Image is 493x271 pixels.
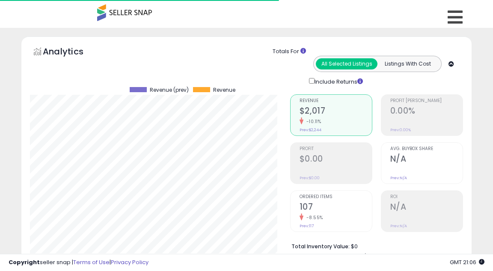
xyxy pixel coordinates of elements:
[303,214,323,221] small: -8.55%
[273,48,465,56] div: Totals For
[390,127,411,132] small: Prev: 0.00%
[73,258,110,266] a: Terms of Use
[390,154,463,166] h2: N/A
[150,87,189,93] span: Revenue (prev)
[303,118,321,125] small: -10.11%
[300,154,372,166] h2: $0.00
[390,195,463,199] span: ROI
[316,58,377,69] button: All Selected Listings
[450,258,484,266] span: 2025-10-9 21:06 GMT
[43,45,100,60] h5: Analytics
[377,58,439,69] button: Listings With Cost
[291,241,457,251] li: $0
[390,202,463,214] h2: N/A
[300,223,314,229] small: Prev: 117
[300,147,372,151] span: Profit
[390,175,407,181] small: Prev: N/A
[300,195,372,199] span: Ordered Items
[390,99,463,103] span: Profit [PERSON_NAME]
[213,87,235,93] span: Revenue
[9,259,148,267] div: seller snap | |
[291,243,350,250] b: Total Inventory Value:
[111,258,148,266] a: Privacy Policy
[300,127,321,132] small: Prev: $2,244
[300,106,372,117] h2: $2,017
[390,147,463,151] span: Avg. Buybox Share
[9,258,40,266] strong: Copyright
[300,175,320,181] small: Prev: $0.00
[300,99,372,103] span: Revenue
[300,202,372,214] h2: 107
[303,76,373,86] div: Include Returns
[390,106,463,117] h2: 0.00%
[390,223,407,229] small: Prev: N/A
